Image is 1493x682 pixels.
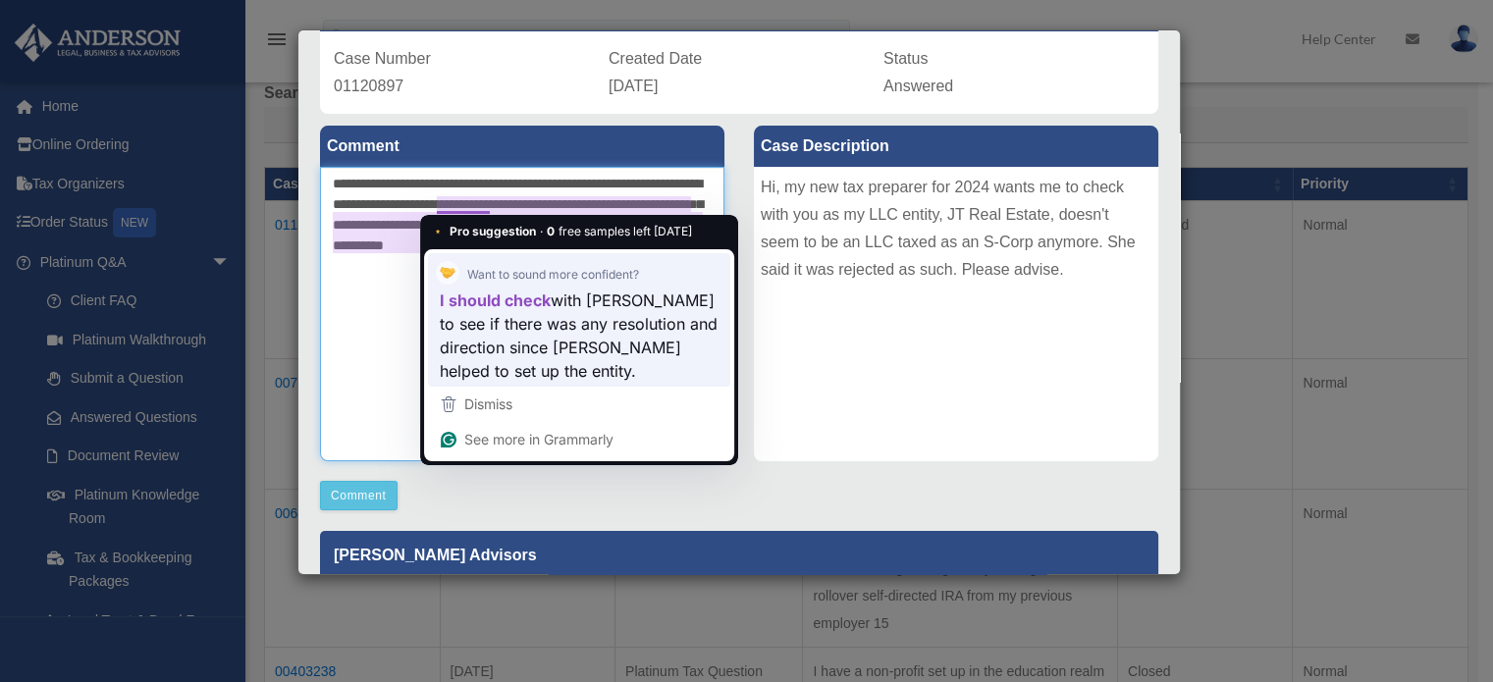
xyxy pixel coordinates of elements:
[320,531,1158,579] p: [PERSON_NAME] Advisors
[320,481,398,510] button: Comment
[883,50,928,67] span: Status
[609,78,658,94] span: [DATE]
[754,126,1158,167] label: Case Description
[320,167,724,461] textarea: To enrich screen reader interactions, please activate Accessibility in Grammarly extension settings
[334,78,403,94] span: 01120897
[320,126,724,167] label: Comment
[609,50,702,67] span: Created Date
[883,78,953,94] span: Answered
[754,167,1158,461] div: Hi, my new tax preparer for 2024 wants me to check with you as my LLC entity, JT Real Estate, doe...
[334,50,431,67] span: Case Number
